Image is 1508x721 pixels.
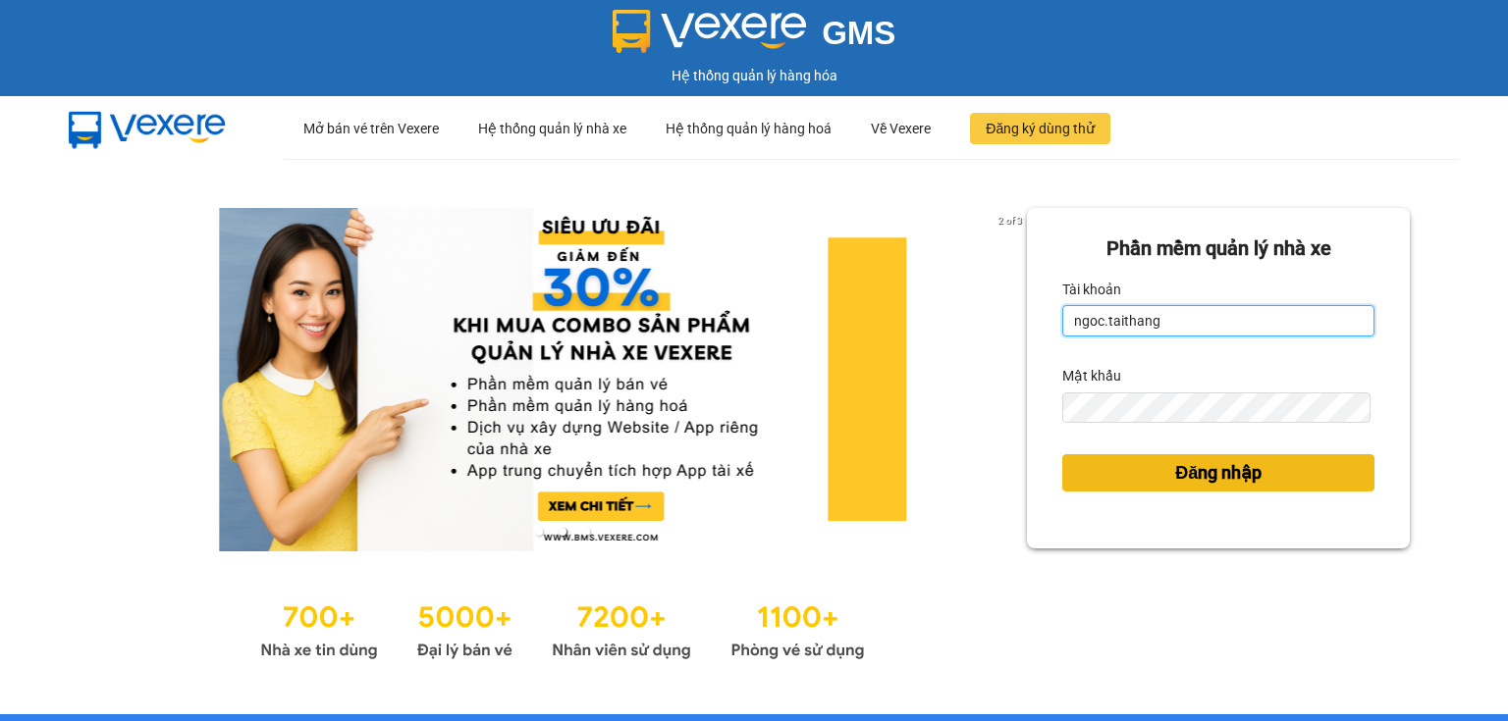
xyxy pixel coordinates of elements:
[666,97,832,160] div: Hệ thống quản lý hàng hoá
[871,97,931,160] div: Về Vexere
[613,10,807,53] img: logo 2
[559,528,566,536] li: slide item 2
[98,208,126,551] button: previous slide / item
[535,528,543,536] li: slide item 1
[303,97,439,160] div: Mở bán vé trên Vexere
[999,208,1027,551] button: next slide / item
[1062,233,1374,264] div: Phần mềm quản lý nhà xe
[478,97,626,160] div: Hệ thống quản lý nhà xe
[986,118,1095,139] span: Đăng ký dùng thử
[1062,360,1121,391] label: Mật khẩu
[260,591,865,665] img: Statistics.png
[1175,459,1262,487] span: Đăng nhập
[5,65,1503,86] div: Hệ thống quản lý hàng hóa
[1062,392,1371,424] input: Mật khẩu
[1062,454,1374,491] button: Đăng nhập
[613,29,896,45] a: GMS
[822,15,895,51] span: GMS
[1062,305,1374,336] input: Tài khoản
[49,96,245,161] img: mbUUG5Q.png
[1062,274,1121,305] label: Tài khoản
[582,528,590,536] li: slide item 3
[970,113,1110,144] button: Đăng ký dùng thử
[993,208,1027,233] p: 2 of 3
